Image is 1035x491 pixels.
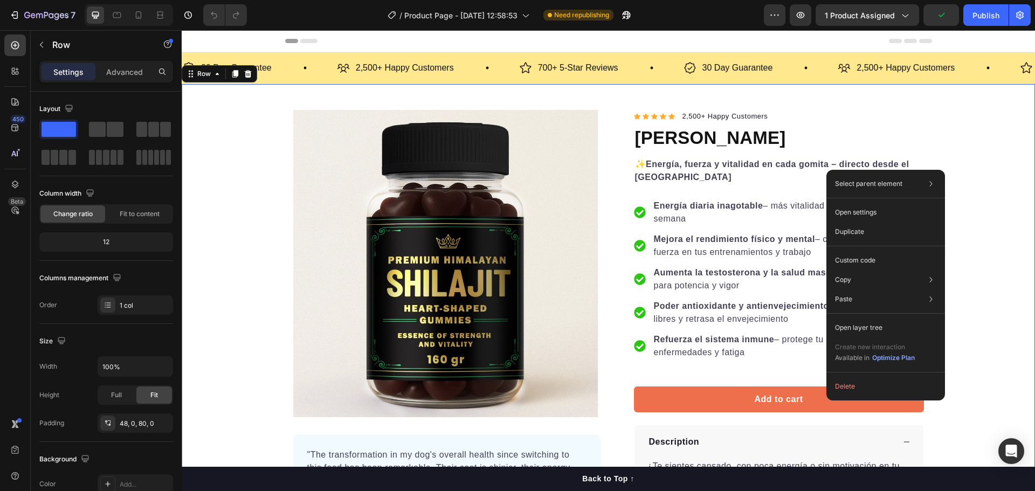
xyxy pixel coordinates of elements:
[472,271,647,280] strong: Poder antioxidante y antienvejecimiento
[501,81,586,92] p: 2,500+ Happy Customers
[404,10,517,21] span: Product Page - [DATE] 12:58:53
[4,4,80,26] button: 7
[53,66,84,78] p: Settings
[182,30,1035,491] iframe: Design area
[10,115,26,123] div: 450
[53,209,93,219] span: Change ratio
[872,353,915,363] div: Optimize Plan
[150,390,158,400] span: Fit
[472,305,593,314] strong: Refuerza el sistema inmune
[39,300,57,310] div: Order
[39,362,57,371] div: Width
[39,452,92,467] div: Background
[39,102,75,116] div: Layout
[8,197,26,206] div: Beta
[126,418,405,457] p: "The transformation in my dog's overall health since switching to this food has been remarkable. ...
[472,169,741,195] p: – más vitalidad desde la primera semana
[972,10,999,21] div: Publish
[203,4,247,26] div: Undo/Redo
[453,129,728,151] strong: Energía, fuerza y vitalidad en cada gomita – directo desde el [GEOGRAPHIC_DATA]
[467,405,518,418] p: Description
[816,4,919,26] button: 1 product assigned
[472,236,741,262] p: – soporte natural para potencia y vigor
[472,171,582,180] strong: Energía diaria inagotable
[472,269,741,295] p: – combate radicales libres y retrasa el envejecimiento
[399,10,402,21] span: /
[835,354,870,362] span: Available in
[39,186,96,201] div: Column width
[39,418,64,428] div: Padding
[39,479,56,489] div: Color
[835,294,852,304] p: Paste
[39,390,59,400] div: Height
[835,208,877,217] p: Open settings
[472,203,741,229] p: – concentración, foco y fuerza en tus entrenamientos y trabajo
[554,10,609,20] span: Need republishing
[42,234,171,250] div: 12
[13,39,31,49] div: Row
[98,357,172,376] input: Auto
[472,303,741,329] p: – protege tu cuerpo contra enfermedades y fatiga
[825,10,895,21] span: 1 product assigned
[71,9,75,22] p: 7
[835,227,864,237] p: Duplicate
[675,30,773,46] p: 2,500+ Happy Customers
[521,30,591,46] p: 30 Day Guarantee
[111,390,122,400] span: Full
[963,4,1009,26] button: Publish
[835,275,851,285] p: Copy
[120,301,170,310] div: 1 col
[872,352,915,363] button: Optimize Plan
[106,66,143,78] p: Advanced
[831,377,941,396] button: Delete
[120,209,160,219] span: Fit to content
[472,238,671,247] strong: Aumenta la testosterona y la salud masculina
[573,363,622,376] div: Add to cart
[998,438,1024,464] div: Open Intercom Messenger
[835,323,882,333] p: Open layer tree
[120,480,170,489] div: Add...
[356,30,437,46] p: 700+ 5-Star Reviews
[39,271,123,286] div: Columns management
[453,128,741,154] p: ✨
[472,204,633,213] strong: Mejora el rendimiento físico y mental
[120,419,170,428] div: 48, 0, 80, 0
[39,334,68,349] div: Size
[835,342,915,352] p: Create new interaction
[835,179,902,189] p: Select parent element
[401,443,452,454] div: Back to Top ↑
[452,356,742,382] button: Add to cart
[52,38,144,51] p: Row
[452,93,742,122] h1: [PERSON_NAME]
[835,255,875,265] p: Custom code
